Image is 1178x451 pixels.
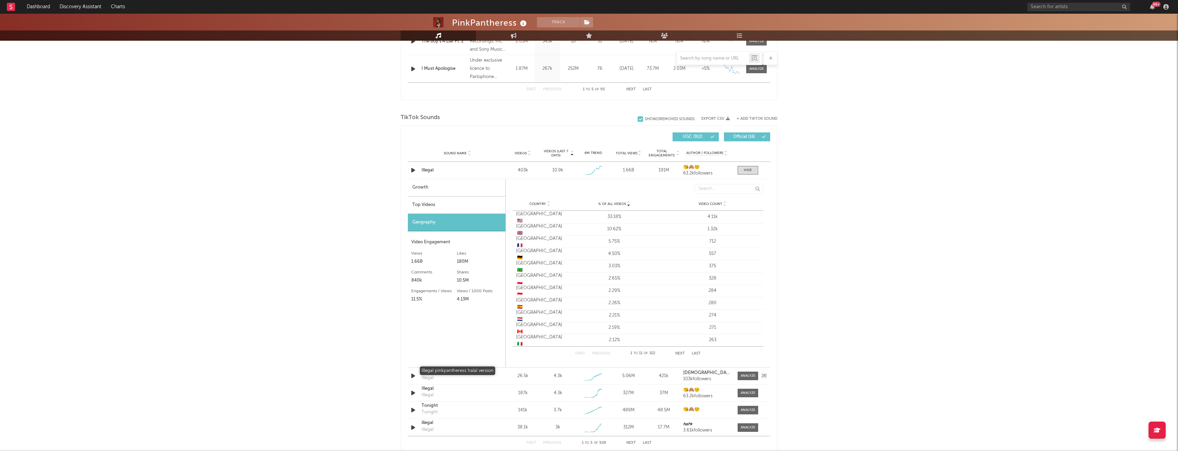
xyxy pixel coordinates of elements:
div: 2.29% [567,287,662,294]
button: First [575,352,585,356]
div: (P) 2023 UMG Recordings, Inc. and Sony Music Entertainment [470,29,507,54]
div: 1.32k [665,226,760,233]
div: 37M [648,390,680,397]
span: TikTok Sounds [401,114,440,122]
strong: [DEMOGRAPHIC_DATA]/acoustic audios 🇰🇭 [683,371,774,375]
div: 2.12% [567,337,662,344]
div: 375 [665,263,760,270]
a: The Boy's A Liar Pt. 2 [422,38,466,45]
div: 489M [613,407,644,414]
span: Country [529,202,546,206]
span: 🇵🇱 [517,280,523,285]
div: 187k [507,390,539,397]
div: 1 5 928 [575,439,613,447]
div: 76 [588,65,612,72]
button: First [526,441,536,445]
button: First [526,88,536,91]
div: Geography [408,214,505,231]
div: 4.50% [567,250,662,257]
div: 4.3k [554,373,562,379]
div: 10.5M [457,276,502,285]
span: 🇺🇸 [517,219,523,223]
span: to [634,352,638,355]
a: Illegal [422,385,493,392]
div: 3k [555,424,560,431]
button: UGC(912) [673,132,719,141]
div: Tonight [422,402,493,409]
div: 2.26% [567,300,662,307]
div: <5% [694,65,717,72]
button: Export CSV [701,117,730,121]
button: Next [626,441,636,445]
div: 271 [665,324,760,331]
a: Illegal pinkpantheress halal version [422,368,493,375]
span: of [594,441,598,444]
span: 🇩🇪 [517,256,523,260]
div: Shares [457,268,502,276]
button: Official(16) [724,132,770,141]
div: Illegal [422,375,434,382]
a: 😘🙈☺️ [683,165,731,170]
div: 557 [665,250,760,257]
div: 267k [536,65,559,72]
span: Total Views [616,151,637,155]
div: 141k [507,407,539,414]
button: Next [675,352,685,356]
span: to [585,441,589,444]
span: 🇨🇦 [517,330,523,334]
div: Comments [411,268,457,276]
span: Author / Followers [686,151,723,155]
span: 🇧🇷 [517,268,523,272]
div: [GEOGRAPHIC_DATA] [516,260,563,273]
button: Last [692,352,701,356]
div: 280 [665,300,760,307]
strong: 😘🙈☺️ [683,407,700,412]
div: [DATE] [615,38,638,45]
div: Engagements / Views [411,287,457,295]
div: 103k followers [683,377,731,382]
span: 🇬🇧 [517,231,523,235]
div: Under exclusive licence to Parlophone Records Limited, © 2021 PinkPantheress [470,56,507,81]
button: Track [537,17,580,27]
span: 🇫🇷 [517,243,523,248]
div: [GEOGRAPHIC_DATA] [516,322,563,335]
a: 𝙝𝙖𝙛★ [683,422,731,427]
div: 274 [665,312,760,319]
a: 😘🙈☺️ [683,388,731,392]
span: 🇪🇸 [517,305,523,309]
div: 3.03% [567,263,662,270]
div: Likes [457,249,502,258]
div: 2.19% [567,324,662,331]
div: 2.03M [668,65,691,72]
span: Total Engagements [648,149,676,157]
div: 11.5% [411,295,457,304]
div: 4.3k [554,390,562,397]
div: 180M [457,258,502,266]
div: 63.2k followers [683,394,731,399]
div: [GEOGRAPHIC_DATA] [516,285,563,298]
div: [GEOGRAPHIC_DATA] [516,223,563,236]
span: UGC ( 912 ) [677,135,709,139]
strong: 𝙝𝙖𝙛★ [683,422,693,426]
strong: 😘🙈☺️ [683,165,700,169]
div: 840k [411,276,457,285]
div: [GEOGRAPHIC_DATA] [516,235,563,249]
div: [GEOGRAPHIC_DATA] [516,248,563,261]
button: 99+ [1150,4,1155,10]
span: % of all Videos [598,202,626,206]
div: 38.1k [507,424,539,431]
a: illegal [422,420,493,426]
div: 252M [562,65,584,72]
div: PinkPantheress [452,17,528,28]
strong: 😘🙈☺️ [683,388,700,392]
button: Last [643,441,652,445]
span: Video Count [699,202,722,206]
button: Previous [543,88,561,91]
div: 17.7M [648,424,680,431]
div: 63.2k followers [683,171,731,176]
div: 421k [648,373,680,379]
div: [GEOGRAPHIC_DATA] [516,297,563,310]
button: Last [643,88,652,91]
input: Search by song name or URL [677,56,749,61]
